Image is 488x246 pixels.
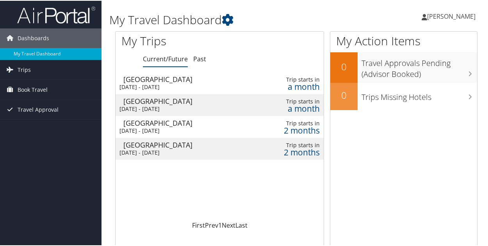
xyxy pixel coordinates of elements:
[272,97,320,104] div: Trip starts in
[272,148,320,155] div: 2 months
[193,54,206,62] a: Past
[218,220,222,229] a: 1
[330,82,477,109] a: 0Trips Missing Hotels
[235,220,248,229] a: Last
[330,32,477,48] h1: My Action Items
[362,53,477,79] h3: Travel Approvals Pending (Advisor Booked)
[119,105,244,112] div: [DATE] - [DATE]
[272,75,320,82] div: Trip starts in
[272,141,320,148] div: Trip starts in
[18,79,48,99] span: Book Travel
[427,11,476,20] span: [PERSON_NAME]
[330,88,358,101] h2: 0
[272,82,320,89] div: a month
[422,4,483,27] a: [PERSON_NAME]
[18,28,49,47] span: Dashboards
[205,220,218,229] a: Prev
[121,32,231,48] h1: My Trips
[17,5,95,23] img: airportal-logo.png
[119,148,244,155] div: [DATE] - [DATE]
[119,83,244,90] div: [DATE] - [DATE]
[330,59,358,73] h2: 0
[272,126,320,133] div: 2 months
[109,11,359,27] h1: My Travel Dashboard
[123,141,248,148] div: [GEOGRAPHIC_DATA]
[18,99,59,119] span: Travel Approval
[272,119,320,126] div: Trip starts in
[123,75,248,82] div: [GEOGRAPHIC_DATA]
[330,52,477,82] a: 0Travel Approvals Pending (Advisor Booked)
[123,97,248,104] div: [GEOGRAPHIC_DATA]
[119,127,244,134] div: [DATE] - [DATE]
[18,59,31,79] span: Trips
[362,87,477,102] h3: Trips Missing Hotels
[123,119,248,126] div: [GEOGRAPHIC_DATA]
[192,220,205,229] a: First
[143,54,188,62] a: Current/Future
[222,220,235,229] a: Next
[272,104,320,111] div: a month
